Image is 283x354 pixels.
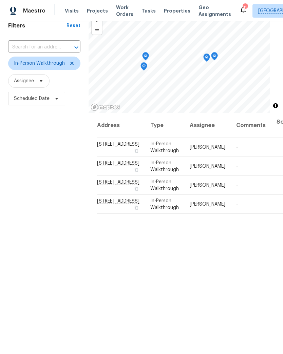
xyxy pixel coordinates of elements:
[236,164,238,169] span: -
[89,12,270,113] canvas: Map
[65,7,79,14] span: Visits
[273,102,278,109] span: Toggle attribution
[8,42,61,53] input: Search for an address...
[67,22,80,29] div: Reset
[150,180,179,191] span: In-Person Walkthrough
[184,113,231,138] th: Assignee
[236,183,238,188] span: -
[133,186,139,192] button: Copy Address
[133,148,139,154] button: Copy Address
[190,164,225,169] span: [PERSON_NAME]
[116,4,133,18] span: Work Orders
[133,205,139,211] button: Copy Address
[231,113,271,138] th: Comments
[211,52,218,63] div: Map marker
[190,145,225,150] span: [PERSON_NAME]
[14,78,34,84] span: Assignee
[145,113,184,138] th: Type
[97,113,145,138] th: Address
[14,60,65,67] span: In-Person Walkthrough
[203,54,210,64] div: Map marker
[150,142,179,153] span: In-Person Walkthrough
[190,202,225,207] span: [PERSON_NAME]
[236,202,238,207] span: -
[72,43,81,52] button: Open
[142,52,149,63] div: Map marker
[140,62,147,73] div: Map marker
[14,95,50,102] span: Scheduled Date
[141,8,156,13] span: Tasks
[271,102,280,110] button: Toggle attribution
[8,22,67,29] h1: Filters
[150,161,179,172] span: In-Person Walkthrough
[133,167,139,173] button: Copy Address
[87,7,108,14] span: Projects
[236,145,238,150] span: -
[190,183,225,188] span: [PERSON_NAME]
[150,199,179,210] span: In-Person Walkthrough
[164,7,190,14] span: Properties
[91,103,120,111] a: Mapbox homepage
[23,7,45,14] span: Maestro
[199,4,231,18] span: Geo Assignments
[92,25,102,35] button: Zoom out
